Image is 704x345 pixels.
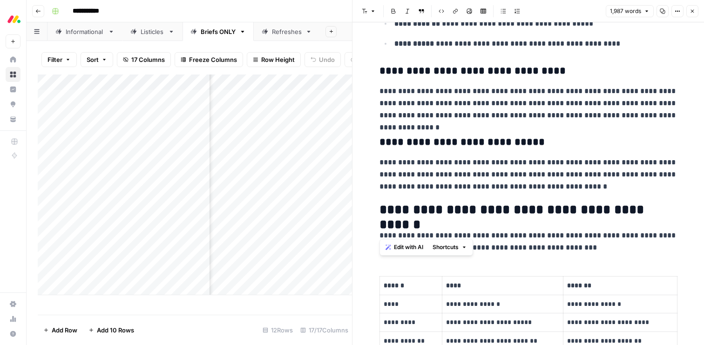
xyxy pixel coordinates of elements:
[66,27,104,36] div: Informational
[6,97,20,112] a: Opportunities
[6,311,20,326] a: Usage
[117,52,171,67] button: 17 Columns
[247,52,301,67] button: Row Height
[6,112,20,127] a: Your Data
[122,22,183,41] a: Listicles
[6,7,20,31] button: Workspace: Monday.com
[201,27,236,36] div: Briefs ONLY
[52,325,77,335] span: Add Row
[259,323,297,338] div: 12 Rows
[319,55,335,64] span: Undo
[83,323,140,338] button: Add 10 Rows
[305,52,341,67] button: Undo
[183,22,254,41] a: Briefs ONLY
[6,297,20,311] a: Settings
[254,22,320,41] a: Refreshes
[394,243,423,251] span: Edit with AI
[610,7,641,15] span: 1,987 words
[272,27,302,36] div: Refreshes
[81,52,113,67] button: Sort
[297,323,352,338] div: 17/17 Columns
[261,55,295,64] span: Row Height
[87,55,99,64] span: Sort
[141,27,164,36] div: Listicles
[606,5,654,17] button: 1,987 words
[6,67,20,82] a: Browse
[97,325,134,335] span: Add 10 Rows
[131,55,165,64] span: 17 Columns
[433,243,459,251] span: Shortcuts
[6,52,20,67] a: Home
[6,326,20,341] button: Help + Support
[6,82,20,97] a: Insights
[189,55,237,64] span: Freeze Columns
[175,52,243,67] button: Freeze Columns
[47,55,62,64] span: Filter
[47,22,122,41] a: Informational
[382,241,427,253] button: Edit with AI
[38,323,83,338] button: Add Row
[6,11,22,27] img: Monday.com Logo
[429,241,471,253] button: Shortcuts
[41,52,77,67] button: Filter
